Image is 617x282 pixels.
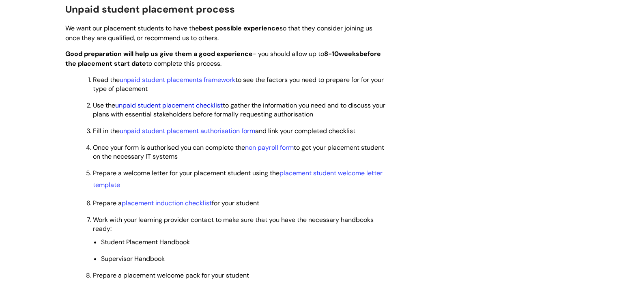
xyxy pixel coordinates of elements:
[93,271,249,280] span: Prepare a placement welcome pack for your student
[101,238,190,246] span: Student Placement Handbook
[93,169,383,189] a: placement student welcome letter template
[122,199,212,207] a: placement induction checklist
[93,169,383,189] span: Prepare a welcome letter for your placement student using the
[93,101,385,118] span: Use the to gather the information you need and to discuss your plans with essential stakeholders ...
[115,101,223,110] a: unpaid student placement checklist
[65,50,339,58] span: - you should allow up to
[245,143,294,152] a: non payroll form
[101,254,165,263] span: Supervisor Handbook
[65,24,372,43] span: We want our placement students to have the so that they consider joining us once they are qualifi...
[93,143,384,161] span: Once your form is authorised you can complete the to get your placement student on the necessary ...
[93,199,259,207] span: Prepare a for your student
[120,75,235,84] a: unpaid student placements framework
[93,127,355,135] span: Fill in the
[93,215,374,233] span: Work with your learning provider contact to make sure that you have the necessary handbooks ready:
[65,50,253,58] strong: Good preparation will help us give them a good experience
[93,75,384,93] span: Read the to see the factors you need to prepare for for your type of placement
[199,24,279,32] strong: best possible experience
[339,50,359,58] strong: weeks
[324,50,339,58] strong: 8-10
[120,127,355,135] span: and link your completed checklist
[120,127,255,135] a: unpaid student placement authorisation form
[65,3,235,15] span: Unpaid student placement process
